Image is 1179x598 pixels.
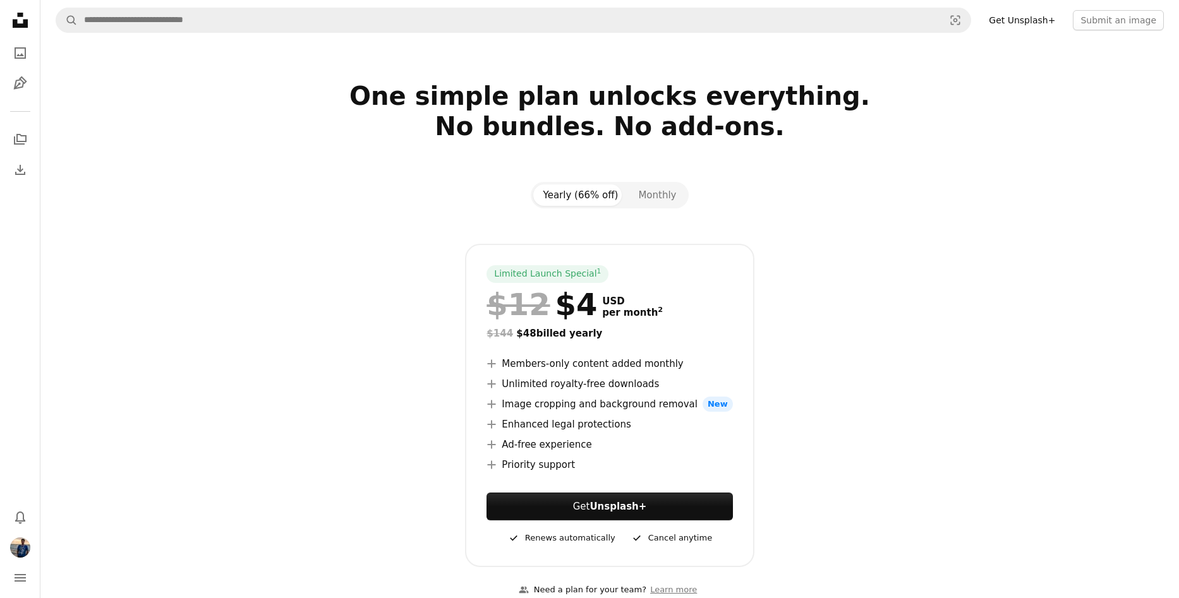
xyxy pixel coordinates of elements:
[487,417,732,432] li: Enhanced legal protections
[519,583,646,597] div: Need a plan for your team?
[658,306,663,314] sup: 2
[487,288,597,321] div: $4
[56,8,78,32] button: Search Unsplash
[602,307,663,318] span: per month
[981,10,1063,30] a: Get Unsplash+
[487,326,732,341] div: $48 billed yearly
[487,493,732,520] a: GetUnsplash+
[487,376,732,392] li: Unlimited royalty-free downloads
[533,184,629,206] button: Yearly (66% off)
[8,535,33,560] button: Profile
[940,8,970,32] button: Visual search
[487,328,513,339] span: $144
[703,397,733,412] span: New
[200,81,1019,172] h2: One simple plan unlocks everything. No bundles. No add-ons.
[631,530,712,546] div: Cancel anytime
[8,127,33,152] a: Collections
[8,8,33,35] a: Home — Unsplash
[8,505,33,530] button: Notifications
[487,356,732,371] li: Members-only content added monthly
[655,307,665,318] a: 2
[628,184,686,206] button: Monthly
[602,296,663,307] span: USD
[589,501,646,512] strong: Unsplash+
[597,267,602,275] sup: 1
[56,8,971,33] form: Find visuals sitewide
[487,457,732,472] li: Priority support
[487,265,608,283] div: Limited Launch Special
[1073,10,1164,30] button: Submit an image
[487,288,550,321] span: $12
[487,437,732,452] li: Ad-free experience
[10,537,30,558] img: Avatar of user Farzan Hajian
[8,157,33,182] a: Download History
[8,71,33,96] a: Illustrations
[8,565,33,590] button: Menu
[507,530,615,546] div: Renews automatically
[487,397,732,412] li: Image cropping and background removal
[8,40,33,66] a: Photos
[595,268,604,280] a: 1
